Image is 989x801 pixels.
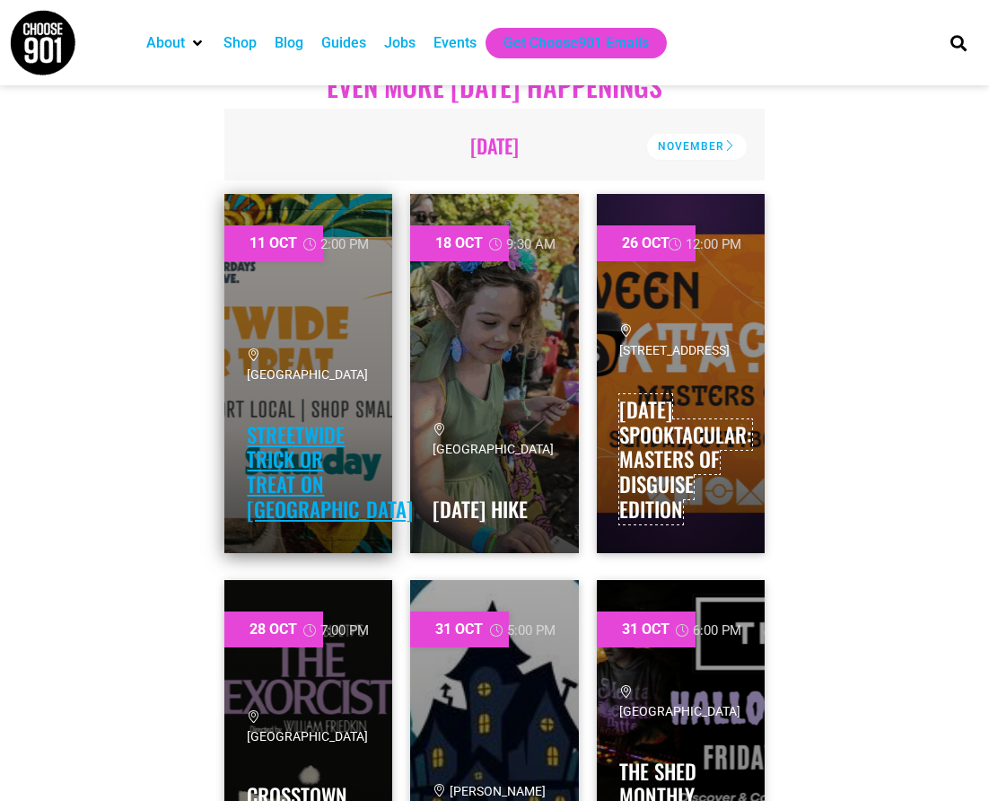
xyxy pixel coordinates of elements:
[247,419,413,524] a: Streetwide Trick or Treat on [GEOGRAPHIC_DATA]
[944,28,974,57] div: Search
[137,28,923,58] nav: Main nav
[146,32,185,54] a: About
[384,32,416,54] a: Jobs
[619,685,740,718] span: [GEOGRAPHIC_DATA]
[223,32,257,54] a: Shop
[321,32,366,54] a: Guides
[224,70,764,102] h2: Even More [DATE] Happenings
[433,494,528,524] a: [DATE] Hike
[247,348,368,382] span: [GEOGRAPHIC_DATA]
[433,32,477,54] a: Events
[619,394,752,524] a: [DATE] Spooktacular: Masters of Disguise edition
[619,324,730,357] span: [STREET_ADDRESS]
[503,32,649,54] a: Get Choose901 Emails
[249,134,739,157] h2: [DATE]
[433,423,554,456] span: [GEOGRAPHIC_DATA]
[247,710,368,744] span: [GEOGRAPHIC_DATA]
[275,32,303,54] a: Blog
[137,28,214,58] div: About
